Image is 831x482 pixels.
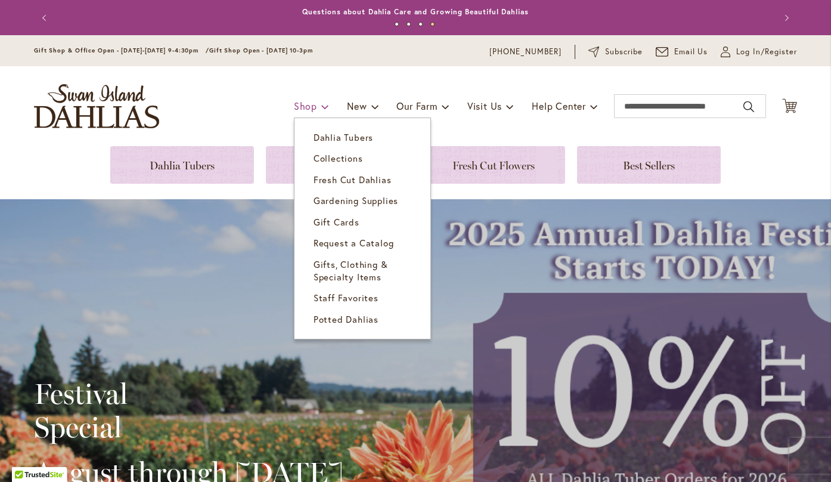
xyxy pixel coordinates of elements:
[674,46,708,58] span: Email Us
[34,47,209,54] span: Gift Shop & Office Open - [DATE]-[DATE] 9-4:30pm /
[418,22,423,26] button: 3 of 4
[314,237,394,249] span: Request a Catalog
[656,46,708,58] a: Email Us
[314,194,398,206] span: Gardening Supplies
[407,22,411,26] button: 2 of 4
[467,100,502,112] span: Visit Us
[314,174,392,186] span: Fresh Cut Dahlias
[395,22,399,26] button: 1 of 4
[347,100,367,112] span: New
[489,46,562,58] a: [PHONE_NUMBER]
[588,46,643,58] a: Subscribe
[396,100,437,112] span: Our Farm
[314,313,379,325] span: Potted Dahlias
[294,100,317,112] span: Shop
[773,6,797,30] button: Next
[605,46,643,58] span: Subscribe
[314,152,363,164] span: Collections
[721,46,797,58] a: Log In/Register
[430,22,435,26] button: 4 of 4
[736,46,797,58] span: Log In/Register
[314,258,388,283] span: Gifts, Clothing & Specialty Items
[294,212,430,233] a: Gift Cards
[34,84,159,128] a: store logo
[34,377,343,444] h2: Festival Special
[302,7,528,16] a: Questions about Dahlia Care and Growing Beautiful Dahlias
[314,292,379,304] span: Staff Favorites
[532,100,586,112] span: Help Center
[314,131,373,143] span: Dahlia Tubers
[34,6,58,30] button: Previous
[209,47,313,54] span: Gift Shop Open - [DATE] 10-3pm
